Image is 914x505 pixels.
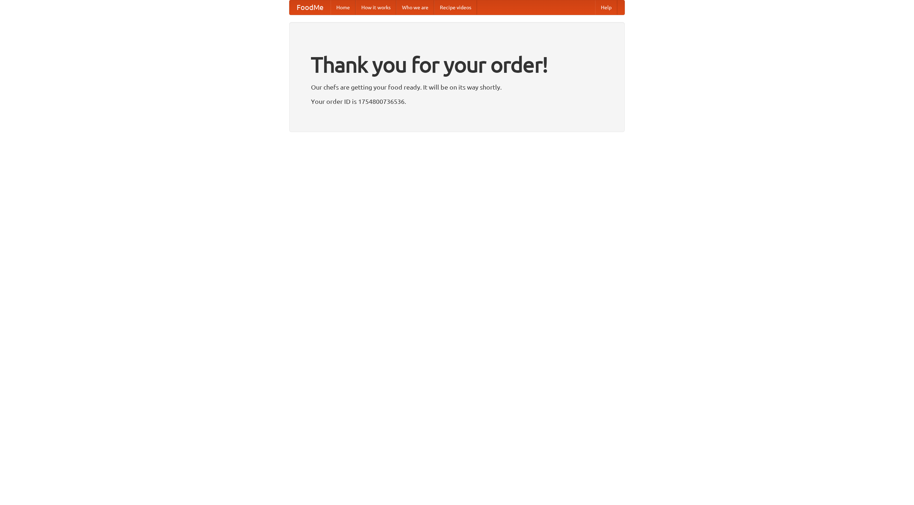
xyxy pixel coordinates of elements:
a: FoodMe [290,0,331,15]
a: Help [595,0,617,15]
a: How it works [356,0,396,15]
p: Your order ID is 1754800736536. [311,96,603,107]
h1: Thank you for your order! [311,47,603,82]
p: Our chefs are getting your food ready. It will be on its way shortly. [311,82,603,92]
a: Home [331,0,356,15]
a: Who we are [396,0,434,15]
a: Recipe videos [434,0,477,15]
